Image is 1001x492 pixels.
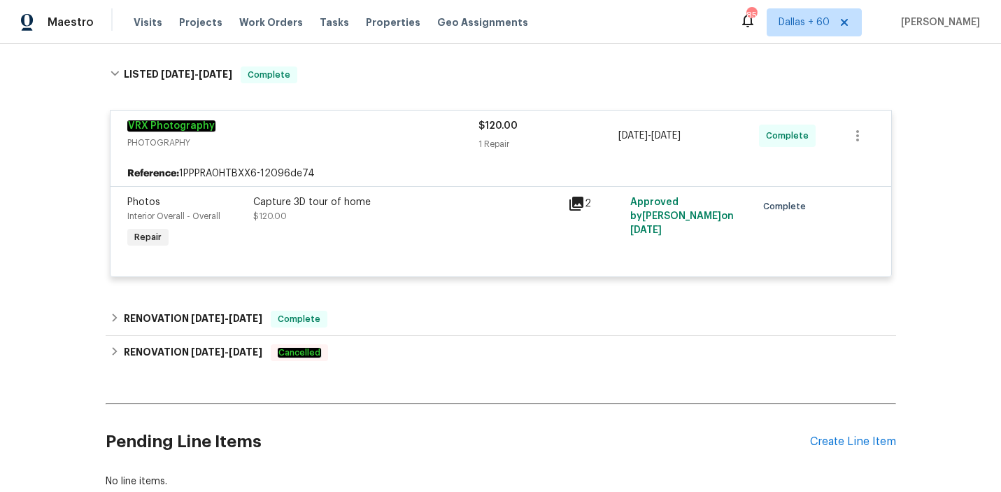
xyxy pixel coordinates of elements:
[48,15,94,29] span: Maestro
[437,15,528,29] span: Geo Assignments
[124,66,232,83] h6: LISTED
[111,161,891,186] div: 1PPPRA0HTBXX6-12096de74
[618,131,648,141] span: [DATE]
[366,15,420,29] span: Properties
[763,199,811,213] span: Complete
[127,167,179,181] b: Reference:
[124,311,262,328] h6: RENOVATION
[191,314,262,323] span: -
[746,8,756,22] div: 855
[106,336,896,370] div: RENOVATION [DATE]-[DATE]Cancelled
[106,302,896,336] div: RENOVATION [DATE]-[DATE]Complete
[179,15,222,29] span: Projects
[134,15,162,29] span: Visits
[253,212,287,220] span: $120.00
[239,15,303,29] span: Work Orders
[651,131,681,141] span: [DATE]
[568,195,623,212] div: 2
[478,137,619,151] div: 1 Repair
[630,197,734,235] span: Approved by [PERSON_NAME] on
[199,69,232,79] span: [DATE]
[106,409,810,475] h2: Pending Line Items
[766,129,814,143] span: Complete
[810,435,896,449] div: Create Line Item
[779,15,830,29] span: Dallas + 60
[278,348,321,358] em: Cancelled
[129,230,167,244] span: Repair
[127,120,215,132] a: VRX Photography
[127,136,478,150] span: PHOTOGRAPHY
[630,225,662,235] span: [DATE]
[191,347,262,357] span: -
[161,69,194,79] span: [DATE]
[106,475,896,489] div: No line items.
[127,212,220,220] span: Interior Overall - Overall
[191,347,225,357] span: [DATE]
[106,52,896,97] div: LISTED [DATE]-[DATE]Complete
[127,197,160,207] span: Photos
[272,312,326,326] span: Complete
[478,121,518,131] span: $120.00
[242,68,296,82] span: Complete
[191,314,225,323] span: [DATE]
[229,347,262,357] span: [DATE]
[124,344,262,361] h6: RENOVATION
[895,15,980,29] span: [PERSON_NAME]
[229,314,262,323] span: [DATE]
[618,129,681,143] span: -
[320,17,349,27] span: Tasks
[161,69,232,79] span: -
[253,195,560,209] div: Capture 3D tour of home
